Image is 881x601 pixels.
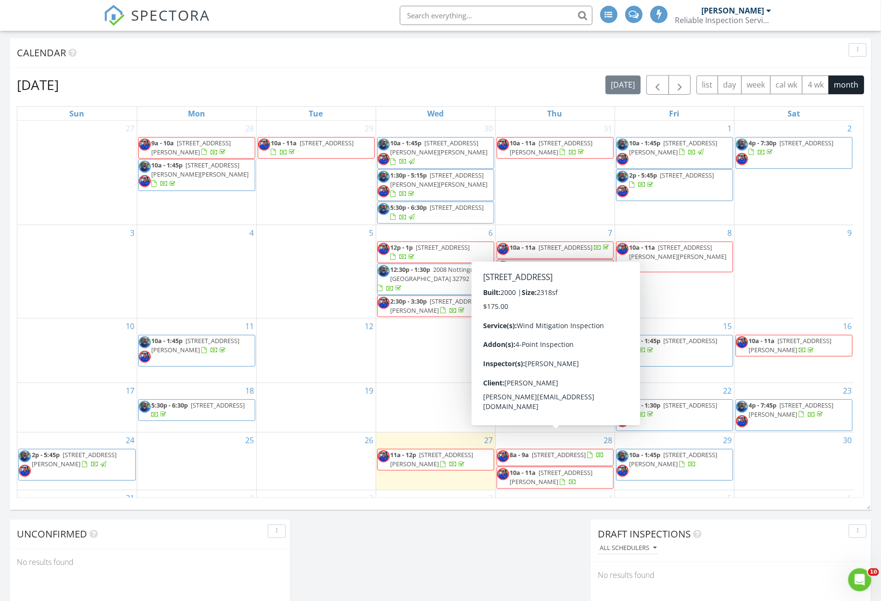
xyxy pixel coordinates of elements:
[497,467,614,488] a: 10a - 11a [STREET_ADDRESS][PERSON_NAME]
[377,137,494,169] a: 10a - 1:45p [STREET_ADDRESS][PERSON_NAME][PERSON_NAME]
[152,336,183,345] span: 10a - 1:45p
[138,137,255,159] a: 9a - 10a [STREET_ADDRESS][PERSON_NAME]
[497,336,509,348] img: 20250323_132607_1.jpg
[605,76,641,94] button: [DATE]
[630,336,661,345] span: 10a - 1:45p
[483,433,495,448] a: Go to August 27, 2025
[17,432,137,490] td: Go to August 24, 2025
[497,243,509,255] img: 20250323_132607_1.jpg
[630,171,714,189] a: 2p - 5:45p [STREET_ADDRESS]
[617,415,629,427] img: 20250323_132607_1.jpg
[377,202,494,223] a: 5:30p - 6:30p [STREET_ADDRESS]
[256,383,376,432] td: Go to August 19, 2025
[391,171,488,198] a: 1:30p - 5:15p [STREET_ADDRESS][PERSON_NAME][PERSON_NAME]
[17,75,59,94] h2: [DATE]
[256,319,376,383] td: Go to August 12, 2025
[736,401,748,413] img: 20250424_110702.jpg
[495,432,615,490] td: Go to August 28, 2025
[271,139,354,156] a: 10a - 11a [STREET_ADDRESS]
[664,336,718,345] span: [STREET_ADDRESS]
[152,336,240,354] span: [STREET_ADDRESS][PERSON_NAME]
[600,545,657,551] div: All schedulers
[483,383,495,398] a: Go to August 20, 2025
[497,352,607,379] a: 10a - 11a [GEOGRAPHIC_DATA][PERSON_NAME][PERSON_NAME]
[139,351,151,363] img: 20250323_132607_1.jpg
[606,490,615,506] a: Go to September 4, 2025
[430,203,484,212] span: [STREET_ADDRESS]
[138,335,255,367] a: 10a - 1:45p [STREET_ADDRESS][PERSON_NAME]
[376,490,495,522] td: Go to September 3, 2025
[617,401,629,413] img: 20250424_110702.jpg
[616,169,733,201] a: 2p - 5:45p [STREET_ADDRESS]
[391,171,488,189] span: [STREET_ADDRESS][PERSON_NAME][PERSON_NAME]
[248,490,256,506] a: Go to September 1, 2025
[363,319,376,334] a: Go to August 12, 2025
[137,319,256,383] td: Go to August 11, 2025
[376,225,495,318] td: Go to August 6, 2025
[845,121,854,136] a: Go to August 2, 2025
[497,137,614,159] a: 10a - 11a [STREET_ADDRESS][PERSON_NAME]
[139,161,151,173] img: 20250424_110702.jpg
[19,450,31,462] img: 20250424_110702.jpg
[376,121,495,225] td: Go to July 30, 2025
[726,121,734,136] a: Go to August 1, 2025
[617,465,629,477] img: 20250323_132607_1.jpg
[510,139,536,147] span: 10a - 11a
[256,225,376,318] td: Go to August 5, 2025
[591,562,871,588] div: No results found
[630,450,661,459] span: 10a - 1:45p
[602,319,615,334] a: Go to August 14, 2025
[510,468,593,486] span: [STREET_ADDRESS][PERSON_NAME]
[749,401,834,419] span: [STREET_ADDRESS][PERSON_NAME]
[17,225,137,318] td: Go to August 3, 2025
[139,336,151,348] img: 20250424_110702.jpg
[124,121,137,136] a: Go to July 27, 2025
[539,336,588,345] span: [PERSON_NAME]
[152,401,245,419] a: 5:30p - 6:30p [STREET_ADDRESS]
[606,225,615,241] a: Go to August 7, 2025
[616,449,733,481] a: 10a - 1:45p [STREET_ADDRESS][PERSON_NAME]
[391,297,484,315] span: [STREET_ADDRESS][PERSON_NAME]
[378,139,390,151] img: 20250424_110702.jpg
[391,139,488,156] span: [STREET_ADDRESS][PERSON_NAME][PERSON_NAME]
[510,139,593,156] a: 10a - 11a [STREET_ADDRESS][PERSON_NAME]
[497,261,509,273] img: 20250323_132607_1.jpg
[495,319,615,383] td: Go to August 14, 2025
[391,171,427,179] span: 1:30p - 5:15p
[391,139,422,147] span: 10a - 1:45p
[510,468,536,477] span: 10a - 11a
[376,319,495,383] td: Go to August 13, 2025
[539,243,593,252] span: [STREET_ADDRESS]
[377,264,494,295] a: 12:30p - 1:30p 2008 Nottingdale Ln, [GEOGRAPHIC_DATA] 32792
[258,139,270,151] img: 20250323_132607_1.jpg
[10,549,290,575] div: No results found
[615,490,734,522] td: Go to September 5, 2025
[736,335,853,357] a: 10a - 11a [STREET_ADDRESS][PERSON_NAME]
[363,383,376,398] a: Go to August 19, 2025
[630,243,727,261] span: [STREET_ADDRESS][PERSON_NAME][PERSON_NAME]
[391,243,470,261] a: 12p - 1p [STREET_ADDRESS]
[152,139,174,147] span: 9a - 10a
[510,139,593,156] span: [STREET_ADDRESS][PERSON_NAME]
[749,401,777,409] span: 4p - 7:45p
[546,107,565,120] a: Thursday
[378,243,390,255] img: 20250323_132607_1.jpg
[248,225,256,241] a: Go to August 4, 2025
[244,433,256,448] a: Go to August 25, 2025
[734,319,854,383] td: Go to August 16, 2025
[630,243,656,252] span: 10a - 11a
[137,121,256,225] td: Go to July 28, 2025
[616,242,733,273] a: 10a - 11a [STREET_ADDRESS][PERSON_NAME][PERSON_NAME]
[615,225,734,318] td: Go to August 8, 2025
[630,171,657,179] span: 2p - 5:45p
[391,203,484,221] a: 5:30p - 6:30p [STREET_ADDRESS]
[510,450,529,459] span: 8a - 9a
[617,351,629,363] img: 20250323_132607_1.jpg
[256,490,376,522] td: Go to September 2, 2025
[675,15,772,25] div: Reliable Inspection Services, LLC.
[602,121,615,136] a: Go to July 31, 2025
[186,107,207,120] a: Monday
[137,490,256,522] td: Go to September 1, 2025
[391,265,431,274] span: 12:30p - 1:30p
[497,449,614,466] a: 8a - 9a [STREET_ADDRESS]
